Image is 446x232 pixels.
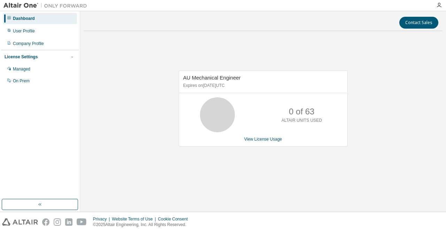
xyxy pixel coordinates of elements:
[93,216,112,222] div: Privacy
[289,106,314,118] p: 0 of 63
[183,75,241,81] span: AU Mechanical Engineer
[2,218,38,226] img: altair_logo.svg
[65,218,72,226] img: linkedin.svg
[244,137,282,142] a: View License Usage
[13,16,35,21] div: Dashboard
[5,54,38,60] div: License Settings
[282,118,322,124] p: ALTAIR UNITS USED
[13,28,35,34] div: User Profile
[54,218,61,226] img: instagram.svg
[13,78,30,84] div: On Prem
[3,2,91,9] img: Altair One
[183,83,341,89] p: Expires on [DATE] UTC
[158,216,192,222] div: Cookie Consent
[93,222,192,228] p: © 2025 Altair Engineering, Inc. All Rights Reserved.
[77,218,87,226] img: youtube.svg
[13,66,30,72] div: Managed
[13,41,44,46] div: Company Profile
[42,218,49,226] img: facebook.svg
[112,216,158,222] div: Website Terms of Use
[399,17,438,29] button: Contact Sales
